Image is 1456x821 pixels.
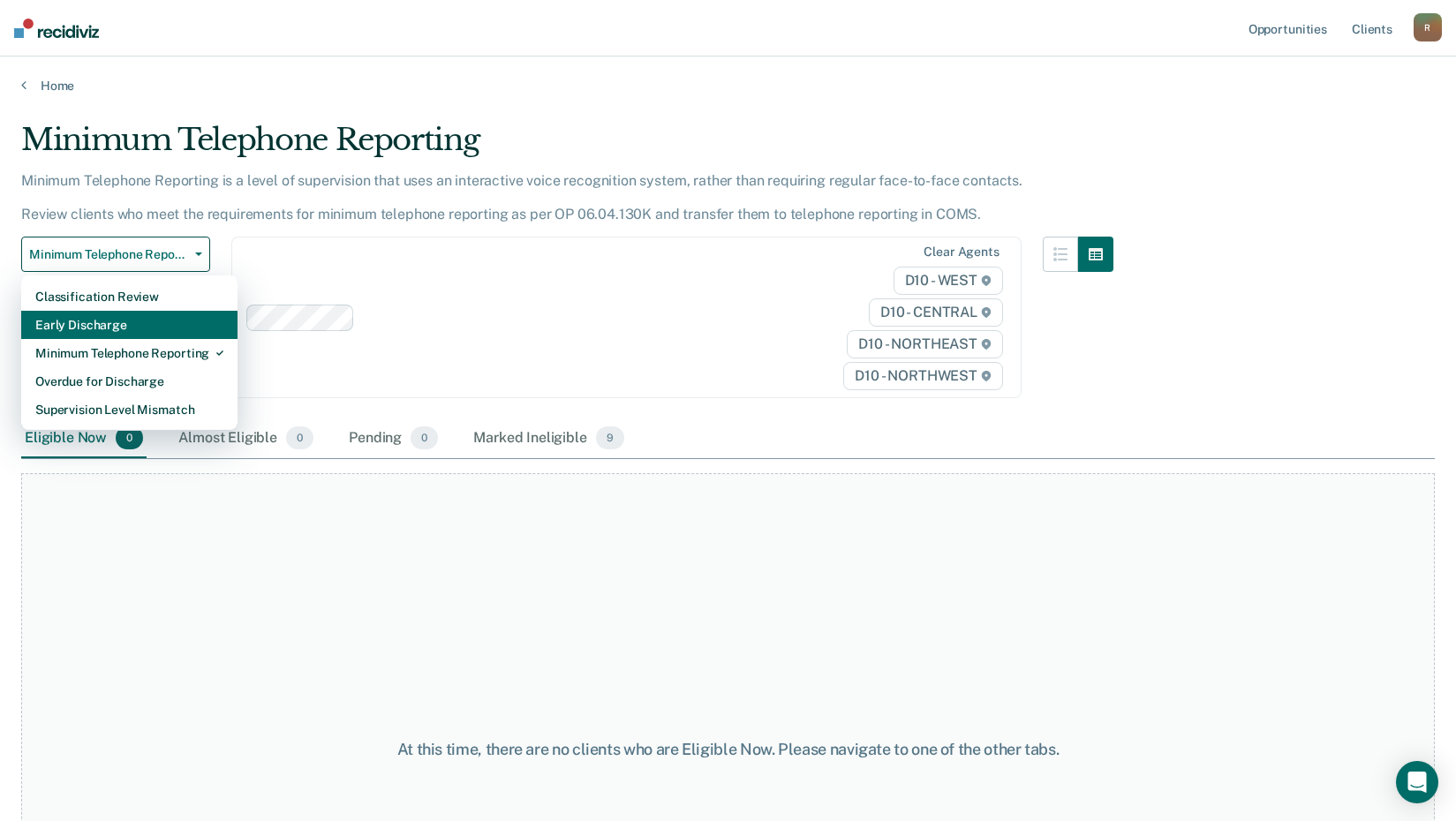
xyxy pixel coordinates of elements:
[894,267,1003,295] span: D10 - WEST
[21,419,147,458] div: Eligible Now0
[35,311,223,339] div: Early Discharge
[869,298,1003,327] span: D10 - CENTRAL
[596,426,624,449] span: 9
[843,362,1002,390] span: D10 - NORTHWEST
[35,367,223,395] div: Overdue for Discharge
[847,330,1002,358] span: D10 - NORTHEAST
[470,419,628,458] div: Marked Ineligible9
[116,426,143,449] span: 0
[411,426,438,449] span: 0
[345,419,441,458] div: Pending0
[21,78,1435,94] a: Home
[21,172,1022,222] p: Minimum Telephone Reporting is a level of supervision that uses an interactive voice recognition ...
[924,245,999,260] div: Clear agents
[21,122,1113,172] div: Minimum Telephone Reporting
[1396,761,1438,803] div: Open Intercom Messenger
[14,19,99,38] img: Recidiviz
[35,395,223,424] div: Supervision Level Mismatch
[175,419,317,458] div: Almost Eligible0
[29,247,188,262] span: Minimum Telephone Reporting
[21,237,210,272] button: Minimum Telephone Reporting
[1414,13,1442,41] button: R
[35,339,223,367] div: Minimum Telephone Reporting
[375,740,1082,759] div: At this time, there are no clients who are Eligible Now. Please navigate to one of the other tabs.
[286,426,313,449] span: 0
[35,282,223,311] div: Classification Review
